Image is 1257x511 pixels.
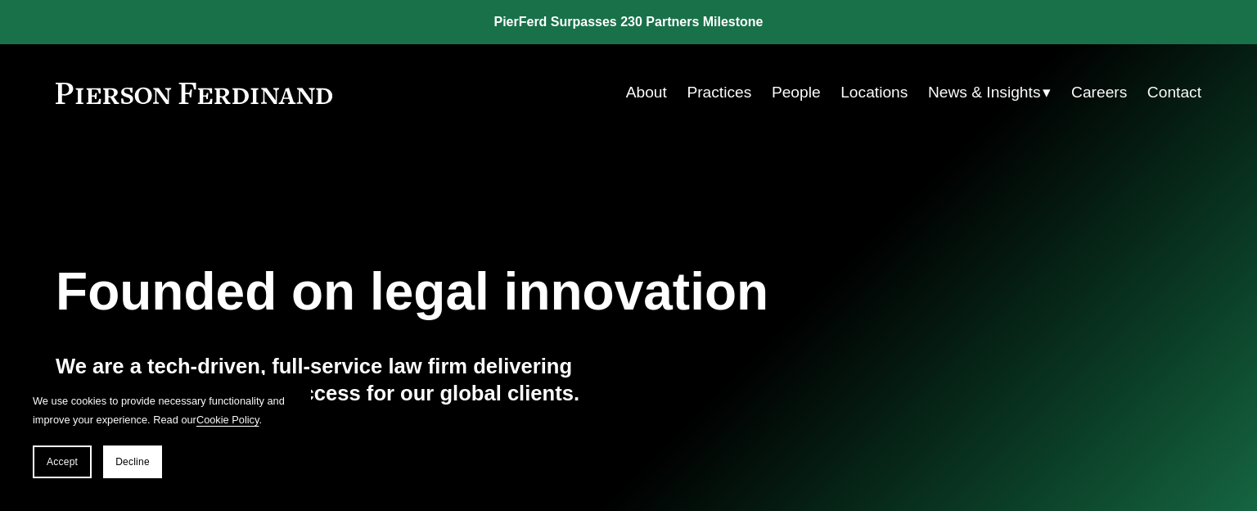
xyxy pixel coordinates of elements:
a: Locations [840,77,908,108]
a: Careers [1071,77,1127,108]
h1: Founded on legal innovation [56,262,1011,322]
a: Contact [1147,77,1201,108]
span: Decline [115,456,150,468]
a: About [626,77,667,108]
h4: We are a tech-driven, full-service law firm delivering outcomes and shared success for our global... [56,353,628,406]
button: Accept [33,445,92,478]
a: Practices [687,77,751,108]
section: Cookie banner [16,375,311,495]
span: Accept [47,456,78,468]
span: News & Insights [928,79,1041,107]
p: We use cookies to provide necessary functionality and improve your experience. Read our . [33,391,295,429]
a: People [772,77,821,108]
button: Decline [103,445,162,478]
a: folder dropdown [928,77,1052,108]
a: Cookie Policy [196,414,259,426]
